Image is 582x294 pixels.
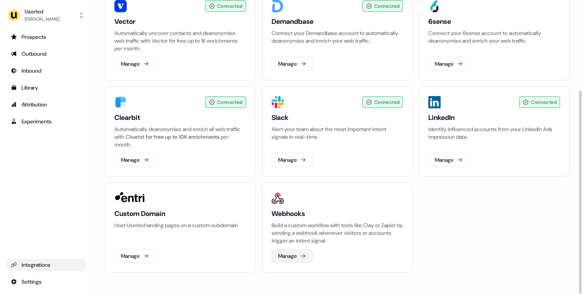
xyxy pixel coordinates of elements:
[272,153,313,167] button: Manage
[114,125,246,148] div: Automatically deanonymise and enrich all web traffic with Clearbit per month.
[114,153,156,167] button: Manage
[272,221,403,244] p: Build a custom workflow with tools like Clay or Zapier by sending a webhook whenever visitors or ...
[428,125,560,141] p: Identify influenced accounts from your LinkedIn Ads impression data.
[11,118,81,125] div: Experiments
[217,2,243,10] span: Connected
[272,17,403,26] h3: Demandbase
[428,153,470,167] button: Manage
[25,15,59,23] div: [PERSON_NAME]
[114,113,246,122] h3: Clearbit
[114,221,246,229] p: Host Userled landing pages on a custom subdomain
[374,98,400,106] span: Connected
[428,17,560,26] h3: 6sense
[6,81,86,94] a: Go to templates
[531,98,557,106] span: Connected
[114,249,156,263] button: Manage
[114,57,156,71] button: Manage
[11,50,81,58] div: Outbound
[6,276,86,288] a: Go to integrations
[114,209,246,218] h3: Custom Domain
[428,57,470,71] button: Manage
[6,48,86,60] a: Go to outbound experience
[272,113,403,122] h3: Slack
[217,98,243,106] span: Connected
[428,29,560,45] p: Connect your 6sense account to automatically deanonymise and enrich your web traffic.
[146,133,220,140] span: for free up to 10K enrichments
[11,278,81,286] div: Settings
[272,29,403,45] p: Connect your Demandbase account to automatically deanonymise and enrich your web traffic.
[11,84,81,91] div: Library
[11,33,81,41] div: Prospects
[6,98,86,111] a: Go to attribution
[272,209,403,218] h3: Webhooks
[25,8,59,15] div: Userled
[11,67,81,75] div: Inbound
[272,57,313,71] button: Manage
[114,29,246,52] p: Automatically uncover contacts and deanonymise web traffic with Vector for free up to 1K enrichme...
[6,115,86,128] a: Go to experiments
[11,261,81,269] div: Integrations
[6,6,86,25] button: Userled[PERSON_NAME]
[114,17,246,26] h3: Vector
[272,125,403,141] p: Alert your team about the most important intent signals in real-time.
[374,2,400,10] span: Connected
[6,31,86,43] a: Go to prospects
[11,101,81,108] div: Attribution
[6,259,86,271] a: Go to integrations
[6,65,86,77] a: Go to Inbound
[428,113,560,122] h3: LinkedIn
[272,249,313,263] button: Manage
